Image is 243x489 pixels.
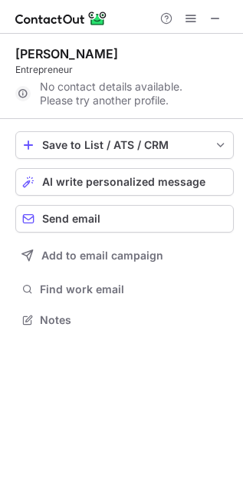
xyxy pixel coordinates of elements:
button: Find work email [15,279,234,300]
button: AI write personalized message [15,168,234,196]
button: Add to email campaign [15,242,234,269]
span: AI write personalized message [42,176,205,188]
span: Send email [42,213,100,225]
span: Find work email [40,282,228,296]
div: Save to List / ATS / CRM [42,139,207,151]
span: Add to email campaign [41,249,163,262]
button: Send email [15,205,234,233]
button: Notes [15,309,234,331]
span: Notes [40,313,228,327]
img: ContactOut v5.3.10 [15,9,107,28]
button: save-profile-one-click [15,131,234,159]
